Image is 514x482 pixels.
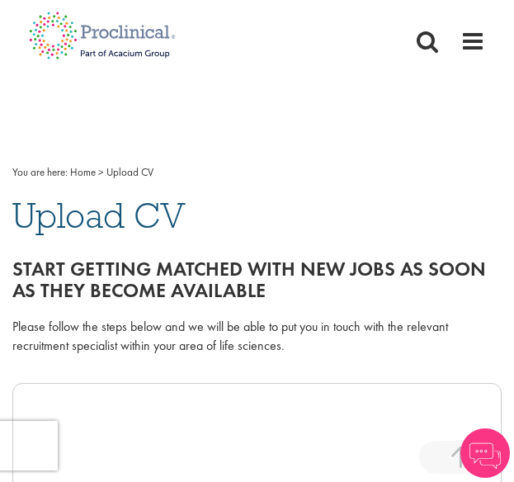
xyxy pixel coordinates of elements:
[12,258,502,302] h2: Start getting matched with new jobs as soon as they become available
[12,165,68,179] span: You are here:
[12,193,186,238] span: Upload CV
[106,165,153,179] span: Upload CV
[12,318,502,356] div: Please follow the steps below and we will be able to put you in touch with the relevant recruitme...
[98,165,104,179] span: >
[70,165,96,179] a: breadcrumb link
[460,428,510,478] img: Chatbot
